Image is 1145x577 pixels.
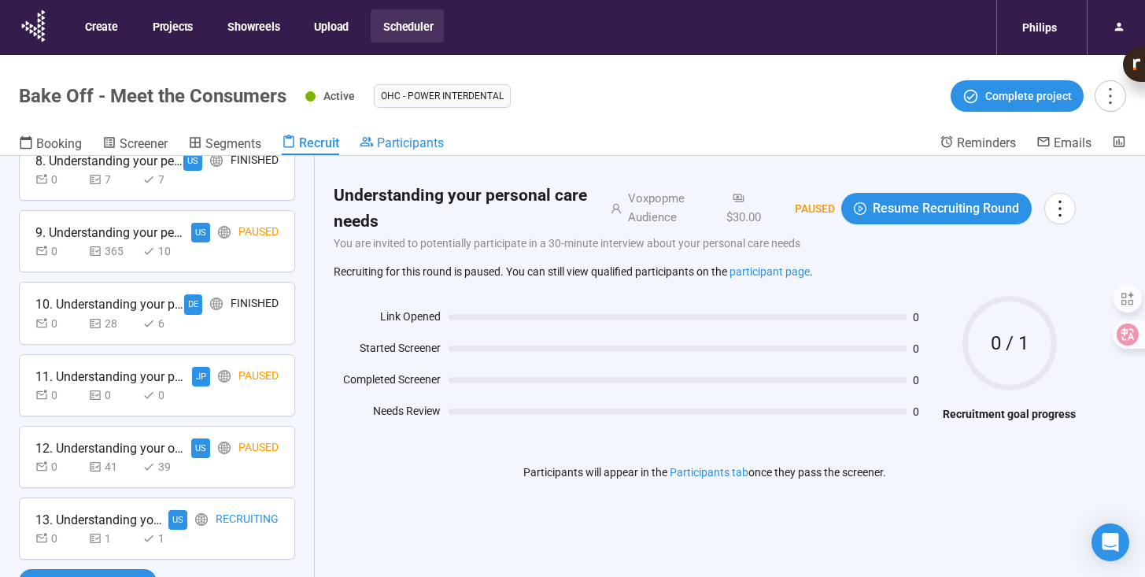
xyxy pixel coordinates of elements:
[334,235,1076,252] p: You are invited to potentially participate in a 30-minute interview about your personal care needs
[35,294,184,314] div: 10. Understanding your personal care needs
[985,87,1072,105] span: Complete project
[943,405,1076,423] h4: Recruitment goal progress
[323,90,355,102] span: Active
[142,458,190,475] div: 39
[873,198,1019,218] span: Resume Recruiting Round
[334,371,441,394] div: Completed Screener
[776,200,835,217] div: Paused
[89,458,136,475] div: 41
[216,510,279,530] div: Recruiting
[301,9,360,43] button: Upload
[184,294,202,314] div: DE
[89,315,136,332] div: 28
[1044,193,1076,224] button: more
[334,183,592,235] h2: Understanding your personal care needs
[35,530,83,547] div: 0
[35,242,83,260] div: 0
[1054,135,1091,150] span: Emails
[35,510,168,530] div: 13. Understanding your oral healthcare needs
[35,438,185,458] div: 12. Understanding your oral healthcare needs
[957,135,1016,150] span: Reminders
[72,9,129,43] button: Create
[381,88,504,104] span: OHC - Power Interdental
[913,406,935,417] span: 0
[188,135,261,155] a: Segments
[89,171,136,188] div: 7
[841,193,1032,224] button: play-circleResume Recruiting Round
[140,9,204,43] button: Projects
[142,530,190,547] div: 1
[142,315,190,332] div: 6
[670,466,748,479] a: Participants tab
[191,438,210,458] div: US
[913,312,935,323] span: 0
[195,513,208,526] span: global
[1036,135,1091,153] a: Emails
[1091,523,1129,561] div: Open Intercom Messenger
[238,223,279,242] div: Paused
[334,263,1076,280] div: Recruiting for this round is paused. You can still view qualified participants on the .
[940,135,1016,153] a: Reminders
[854,202,866,215] span: play-circle
[191,223,210,242] div: US
[592,203,622,214] span: user
[913,343,935,354] span: 0
[142,387,190,404] div: 0
[89,387,136,404] div: 0
[622,190,721,227] div: Voxpopme Audience
[35,151,183,171] div: 8. Understanding your personal care needs
[102,135,168,155] a: Screener
[377,135,444,150] span: Participants
[35,315,83,332] div: 0
[192,367,210,387] div: JP
[720,190,776,227] div: $30.00
[36,136,82,151] span: Booking
[913,375,935,386] span: 0
[1049,198,1070,219] span: more
[89,242,136,260] div: 365
[231,151,279,171] div: Finished
[218,442,231,454] span: global
[120,136,168,151] span: Screener
[215,9,290,43] button: Showreels
[951,80,1084,112] button: Complete project
[142,171,190,188] div: 7
[183,151,202,171] div: US
[19,135,82,155] a: Booking
[334,308,441,331] div: Link Opened
[89,530,136,547] div: 1
[210,298,223,310] span: global
[371,9,444,43] button: Scheduler
[35,458,83,475] div: 0
[231,294,279,314] div: Finished
[205,136,261,151] span: Segments
[218,370,231,383] span: global
[1095,80,1126,112] button: more
[238,367,279,387] div: Paused
[168,510,187,530] div: US
[1013,13,1066,43] div: Philips
[334,339,441,363] div: Started Screener
[35,387,83,404] div: 0
[360,135,444,153] a: Participants
[299,135,339,150] span: Recruit
[218,226,231,239] span: global
[35,367,185,387] div: 11. Understanding your personal care needs
[35,171,83,188] div: 0
[334,402,441,426] div: Needs Review
[238,438,279,458] div: Paused
[282,135,339,155] a: Recruit
[1099,85,1121,106] span: more
[523,464,886,481] p: Participants will appear in the once they pass the screener.
[19,85,286,107] h1: Bake Off - Meet the Consumers
[210,154,223,167] span: global
[35,223,185,242] div: 9. Understanding your personal care needs
[142,242,190,260] div: 10
[729,265,810,278] a: participant page
[962,334,1057,353] span: 0 / 1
